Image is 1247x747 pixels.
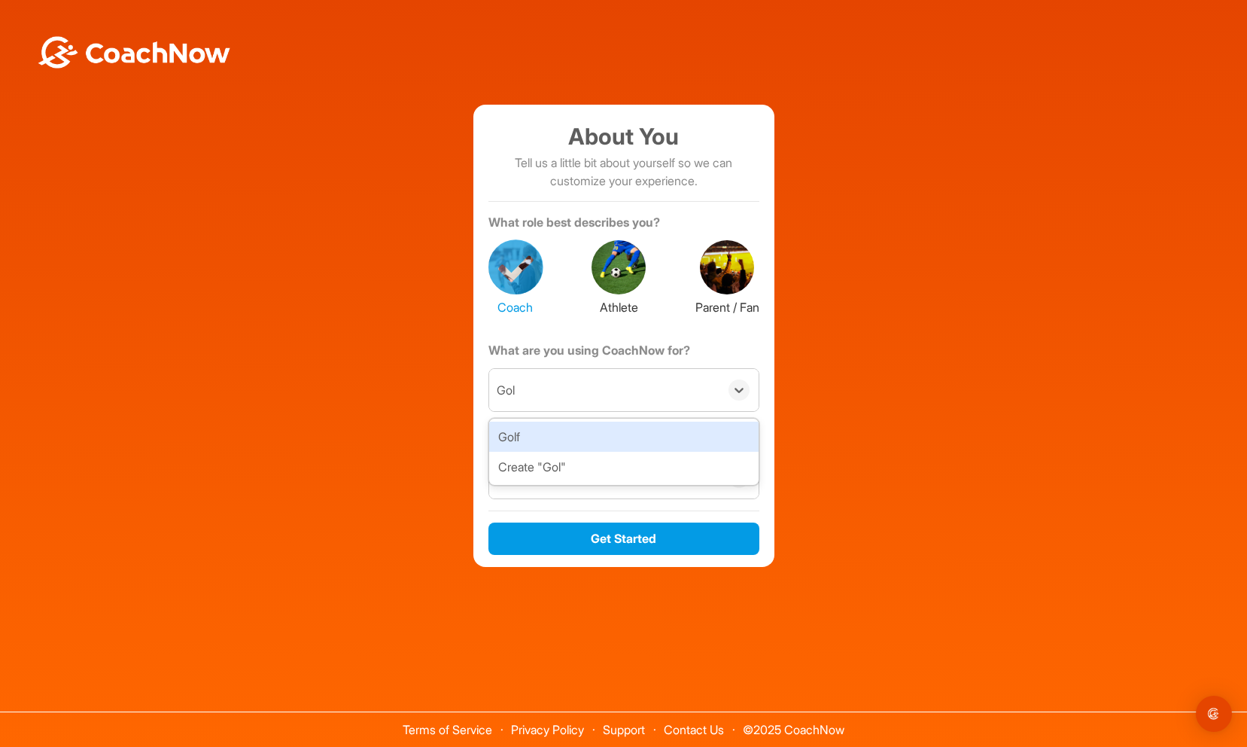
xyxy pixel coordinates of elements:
a: Privacy Policy [511,722,584,737]
label: Coach [488,294,543,316]
p: Tell us a little bit about yourself so we can customize your experience. [488,154,759,190]
button: Get Started [488,523,759,555]
span: © 2025 CoachNow [735,712,852,736]
label: What are you using CoachNow for? [488,341,759,365]
div: Create "Gol" [489,452,759,482]
label: Parent / Fan [695,294,759,316]
h1: About You [488,120,759,154]
div: Open Intercom Messenger [1196,696,1232,732]
a: Terms of Service [403,722,492,737]
a: Support [603,722,645,737]
label: What role best describes you? [488,213,759,237]
a: Contact Us [664,722,724,737]
div: Golf [489,422,759,452]
label: Athlete [592,294,646,316]
img: BwLJSsUCoWCh5upNqxVrqldRgqLPVwmV24tXu5FoVAoFEpwwqQ3VIfuoInZCoVCoTD4vwADAC3ZFMkVEQFDAAAAAElFTkSuQmCC [36,36,232,69]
